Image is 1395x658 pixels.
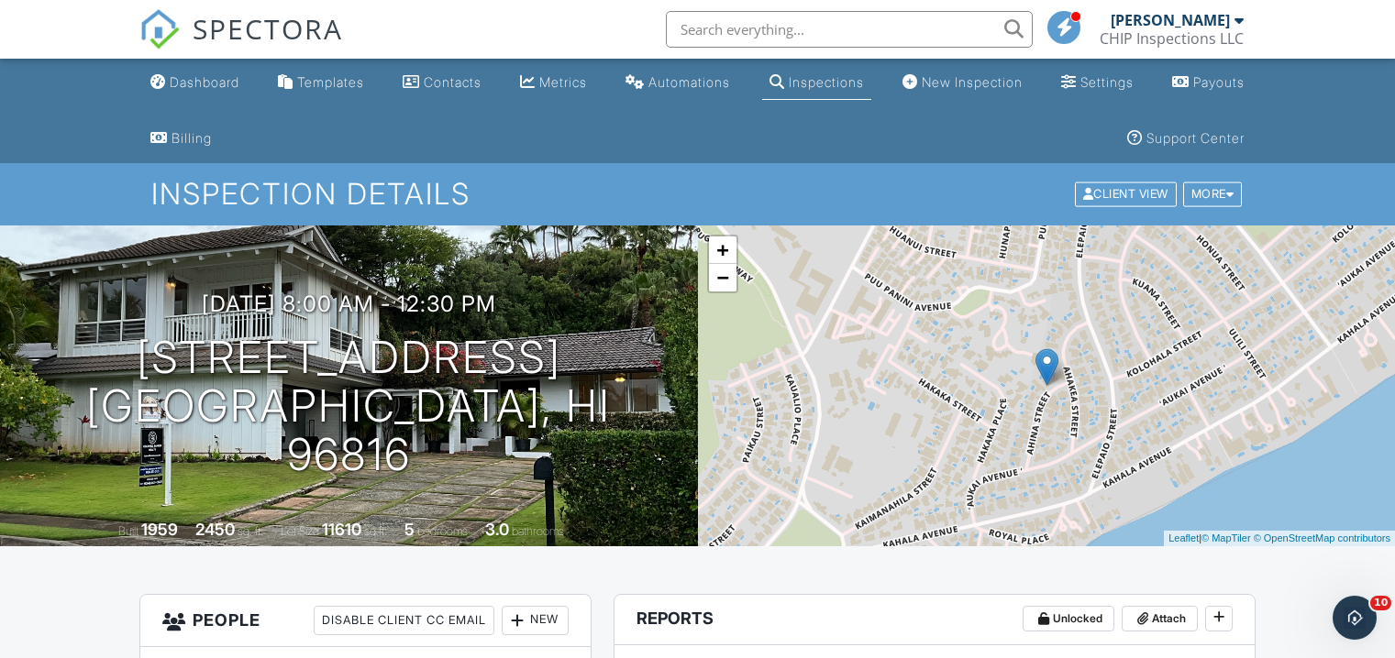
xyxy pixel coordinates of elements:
[143,122,219,156] a: Billing
[322,520,361,539] div: 11610
[170,74,239,90] div: Dashboard
[141,520,178,539] div: 1959
[762,66,871,100] a: Inspections
[1333,596,1377,640] iframe: Intercom live chat
[143,66,247,100] a: Dashboard
[417,524,468,538] span: bedrooms
[1254,532,1390,543] a: © OpenStreetMap contributors
[195,520,235,539] div: 2450
[502,606,569,635] div: New
[1146,130,1245,146] div: Support Center
[139,9,180,49] img: The Best Home Inspection Software - Spectora
[404,520,415,539] div: 5
[281,524,319,538] span: Lot Size
[1100,29,1244,48] div: CHIP Inspections LLC
[709,236,736,264] a: Zoom in
[922,74,1023,90] div: New Inspection
[193,9,343,48] span: SPECTORA
[1120,122,1252,156] a: Support Center
[1168,532,1199,543] a: Leaflet
[1075,182,1177,207] div: Client View
[1193,74,1245,90] div: Payouts
[895,66,1030,100] a: New Inspection
[1201,532,1251,543] a: © MapTiler
[513,66,594,100] a: Metrics
[1165,66,1252,100] a: Payouts
[512,524,564,538] span: bathrooms
[648,74,730,90] div: Automations
[29,334,669,478] h1: [STREET_ADDRESS] [GEOGRAPHIC_DATA], HI 96816
[1183,182,1243,207] div: More
[140,595,591,647] h3: People
[271,66,371,100] a: Templates
[151,178,1244,210] h1: Inspection Details
[1111,11,1230,29] div: [PERSON_NAME]
[666,11,1033,48] input: Search everything...
[709,264,736,291] a: Zoom out
[238,524,263,538] span: sq. ft.
[789,74,864,90] div: Inspections
[1370,596,1391,610] span: 10
[314,606,494,635] div: Disable Client CC Email
[297,74,364,90] div: Templates
[1054,66,1141,100] a: Settings
[139,25,343,63] a: SPECTORA
[202,291,496,316] h3: [DATE] 8:00 am - 12:30 pm
[1073,186,1181,200] a: Client View
[485,520,509,539] div: 3.0
[1080,74,1134,90] div: Settings
[364,524,387,538] span: sq.ft.
[395,66,489,100] a: Contacts
[424,74,482,90] div: Contacts
[539,74,587,90] div: Metrics
[118,524,138,538] span: Built
[172,130,212,146] div: Billing
[1164,531,1395,546] div: |
[618,66,737,100] a: Automations (Basic)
